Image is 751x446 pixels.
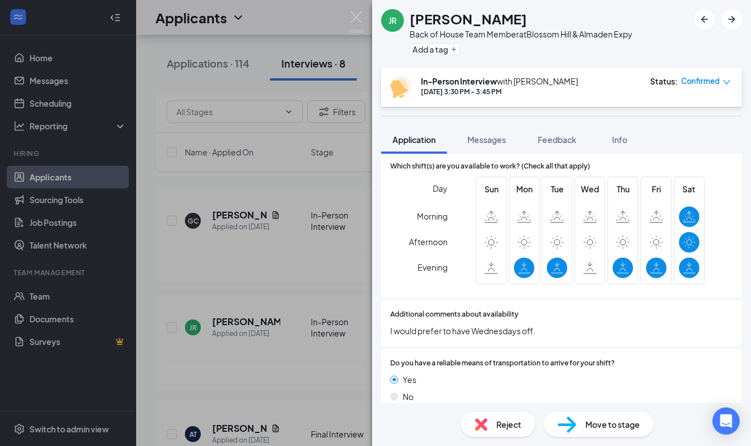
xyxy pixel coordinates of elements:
[409,232,448,252] span: Afternoon
[712,407,740,435] div: Open Intercom Messenger
[646,183,666,195] span: Fri
[410,9,527,28] h1: [PERSON_NAME]
[613,183,633,195] span: Thu
[538,134,576,145] span: Feedback
[390,309,518,320] span: Additional comments about availability
[390,161,590,172] span: Which shift(s) are you available to work? (Check all that apply)
[417,206,448,226] span: Morning
[723,78,731,86] span: down
[417,257,448,277] span: Evening
[403,390,414,403] span: No
[580,183,600,195] span: Wed
[679,183,699,195] span: Sat
[403,373,416,386] span: Yes
[681,75,720,87] span: Confirmed
[585,418,640,431] span: Move to stage
[389,15,396,26] div: JR
[390,358,615,369] span: Do you have a reliable means of transportation to arrive for your shift?
[421,76,497,86] b: In-Person Interview
[421,87,578,96] div: [DATE] 3:30 PM - 3:45 PM
[410,28,632,40] div: Back of House Team Member at Blossom Hill & Almaden Expy
[698,12,711,26] svg: ArrowLeftNew
[612,134,627,145] span: Info
[481,183,501,195] span: Sun
[467,134,506,145] span: Messages
[390,325,733,337] span: I would prefer to have Wednesdays off.
[450,46,457,53] svg: Plus
[496,418,521,431] span: Reject
[547,183,567,195] span: Tue
[433,182,448,195] span: Day
[410,43,460,55] button: PlusAdd a tag
[421,75,578,87] div: with [PERSON_NAME]
[514,183,534,195] span: Mon
[722,9,742,30] button: ArrowRight
[725,12,739,26] svg: ArrowRight
[393,134,436,145] span: Application
[694,9,715,30] button: ArrowLeftNew
[650,75,678,87] div: Status :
